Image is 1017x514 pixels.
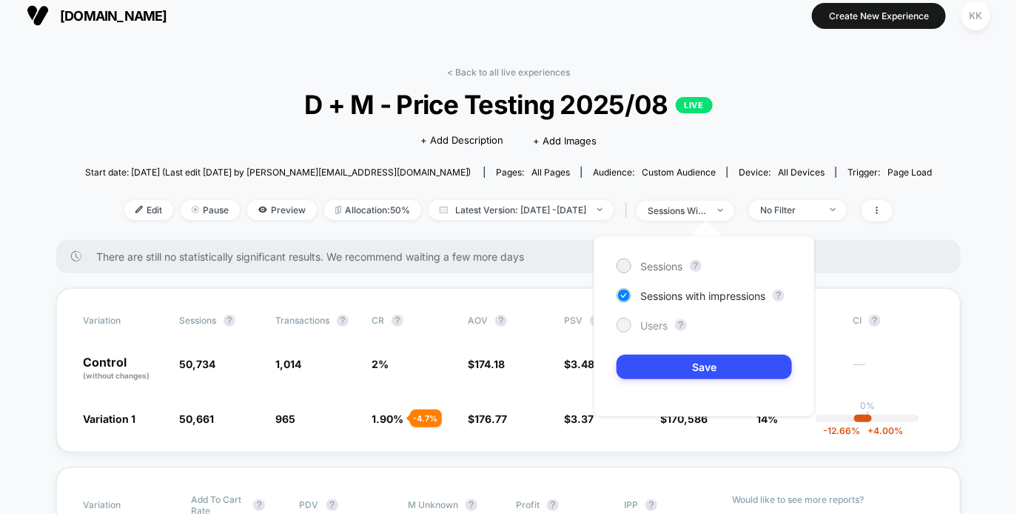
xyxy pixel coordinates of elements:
[253,499,265,511] button: ?
[83,315,164,327] span: Variation
[690,260,702,272] button: ?
[564,315,583,326] span: PSV
[830,208,836,211] img: end
[853,360,934,381] span: ---
[372,358,389,370] span: 2 %
[179,315,216,326] span: Sessions
[474,358,505,370] span: 174.18
[957,1,995,31] button: KK
[337,315,349,327] button: ?
[324,200,421,220] span: Allocation: 50%
[224,315,235,327] button: ?
[474,413,507,425] span: 176.77
[564,413,594,425] span: $
[83,371,150,380] span: (without changes)
[727,167,836,178] span: Device:
[392,315,403,327] button: ?
[516,499,540,510] span: Profit
[640,290,765,302] span: Sessions with impressions
[408,499,458,510] span: M Unknown
[429,200,614,220] span: Latest Version: [DATE] - [DATE]
[60,8,167,24] span: [DOMAIN_NAME]
[642,167,716,178] span: Custom Audience
[372,315,384,326] span: CR
[335,206,341,214] img: rebalance
[326,499,338,511] button: ?
[676,97,713,113] p: LIVE
[466,499,477,511] button: ?
[192,206,199,213] img: end
[135,206,143,213] img: edit
[495,315,507,327] button: ?
[778,167,825,178] span: all devices
[496,167,570,178] div: Pages:
[823,425,860,436] span: -12.66 %
[547,499,559,511] button: ?
[571,413,594,425] span: 3.37
[372,413,403,425] span: 1.90 %
[275,315,329,326] span: Transactions
[617,355,792,379] button: Save
[887,167,932,178] span: Page Load
[564,358,594,370] span: $
[124,200,173,220] span: Edit
[648,205,707,216] div: sessions with impression
[179,358,215,370] span: 50,734
[275,413,295,425] span: 965
[812,3,946,29] button: Create New Experience
[645,499,657,511] button: ?
[179,413,214,425] span: 50,661
[860,400,875,411] p: 0%
[85,167,471,178] span: Start date: [DATE] (Last edit [DATE] by [PERSON_NAME][EMAIL_ADDRESS][DOMAIN_NAME])
[621,200,637,221] span: |
[96,250,931,263] span: There are still no statistically significant results. We recommend waiting a few more days
[640,319,668,332] span: Users
[866,411,869,422] p: |
[869,315,881,327] button: ?
[83,356,164,381] p: Control
[22,4,172,27] button: [DOMAIN_NAME]
[247,200,317,220] span: Preview
[733,494,935,505] p: Would like to see more reports?
[440,206,448,213] img: calendar
[847,167,932,178] div: Trigger:
[181,200,240,220] span: Pause
[760,204,819,216] div: No Filter
[275,358,301,370] span: 1,014
[867,425,873,436] span: +
[468,413,507,425] span: $
[27,4,49,27] img: Visually logo
[468,315,488,326] span: AOV
[571,358,594,370] span: 3.48
[533,135,597,147] span: + Add Images
[447,67,570,78] a: < Back to all live experiences
[675,319,687,331] button: ?
[624,499,638,510] span: IPP
[718,209,723,212] img: end
[961,1,990,30] div: KK
[83,413,135,425] span: Variation 1
[300,499,319,510] span: PDV
[860,425,903,436] span: 4.00 %
[597,208,603,211] img: end
[853,315,934,327] span: CI
[640,260,682,273] span: Sessions
[593,167,716,178] div: Audience:
[531,167,570,178] span: all pages
[773,290,785,301] button: ?
[420,133,503,148] span: + Add Description
[410,410,442,427] div: - 4.7 %
[468,358,505,370] span: $
[127,89,890,120] span: D + M - Price Testing 2025/08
